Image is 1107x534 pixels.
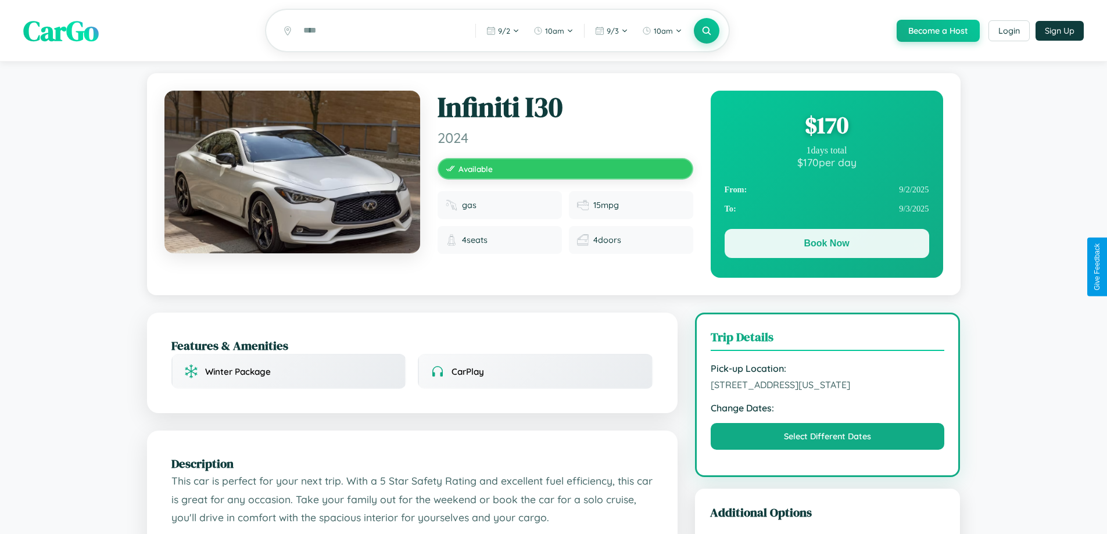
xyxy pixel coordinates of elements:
[725,185,747,195] strong: From:
[23,12,99,50] span: CarGo
[1036,21,1084,41] button: Sign Up
[725,199,929,218] div: 9 / 3 / 2025
[462,200,477,210] span: gas
[711,379,945,390] span: [STREET_ADDRESS][US_STATE]
[1093,243,1101,291] div: Give Feedback
[725,204,736,214] strong: To:
[725,180,929,199] div: 9 / 2 / 2025
[725,156,929,169] div: $ 170 per day
[438,129,693,146] span: 2024
[725,109,929,141] div: $ 170
[725,145,929,156] div: 1 days total
[654,26,673,35] span: 10am
[171,337,653,354] h2: Features & Amenities
[528,21,579,40] button: 10am
[171,455,653,472] h2: Description
[711,423,945,450] button: Select Different Dates
[607,26,619,35] span: 9 / 3
[636,21,688,40] button: 10am
[458,164,493,174] span: Available
[725,229,929,258] button: Book Now
[205,366,271,377] span: Winter Package
[577,199,589,211] img: Fuel efficiency
[711,328,945,351] h3: Trip Details
[462,235,488,245] span: 4 seats
[988,20,1030,41] button: Login
[593,200,619,210] span: 15 mpg
[481,21,525,40] button: 9/2
[452,366,484,377] span: CarPlay
[446,234,457,246] img: Seats
[710,504,945,521] h3: Additional Options
[446,199,457,211] img: Fuel type
[897,20,980,42] button: Become a Host
[593,235,621,245] span: 4 doors
[711,363,945,374] strong: Pick-up Location:
[589,21,634,40] button: 9/3
[545,26,564,35] span: 10am
[498,26,510,35] span: 9 / 2
[577,234,589,246] img: Doors
[438,91,693,124] h1: Infiniti I30
[164,91,420,253] img: Infiniti I30 2024
[171,472,653,527] p: This car is perfect for your next trip. With a 5 Star Safety Rating and excellent fuel efficiency...
[711,402,945,414] strong: Change Dates:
